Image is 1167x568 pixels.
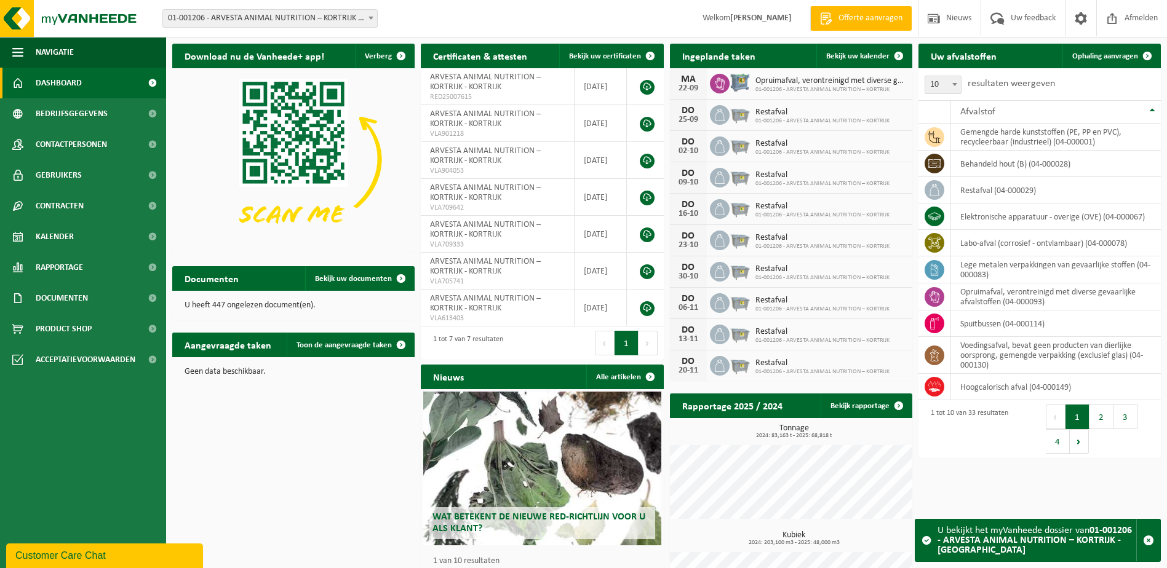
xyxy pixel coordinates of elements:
[951,283,1161,310] td: opruimafval, verontreinigd met diverse gevaarlijke afvalstoffen (04-000093)
[586,365,663,389] a: Alle artikelen
[365,52,392,60] span: Verberg
[430,294,541,313] span: ARVESTA ANIMAL NUTRITION – KORTRIJK - KORTRIJK
[730,103,751,124] img: WB-2500-GAL-GY-01
[430,166,565,176] span: VLA904053
[676,106,701,116] div: DO
[755,274,890,282] span: 01-001206 - ARVESTA ANIMAL NUTRITION – KORTRIJK
[730,14,792,23] strong: [PERSON_NAME]
[430,146,541,165] span: ARVESTA ANIMAL NUTRITION – KORTRIJK - KORTRIJK
[1062,44,1160,68] a: Ophaling aanvragen
[1070,429,1089,454] button: Next
[755,76,906,86] span: Opruimafval, verontreinigd met diverse gevaarlijke afvalstoffen
[639,331,658,355] button: Next
[172,44,337,68] h2: Download nu de Vanheede+ app!
[36,191,84,221] span: Contracten
[755,306,890,313] span: 01-001206 - ARVESTA ANIMAL NUTRITION – KORTRIJK
[730,323,751,344] img: WB-2500-GAL-GY-01
[676,84,701,93] div: 22-09
[676,366,701,375] div: 20-11
[575,142,627,179] td: [DATE]
[575,290,627,326] td: [DATE]
[938,526,1132,555] strong: 01-001206 - ARVESTA ANIMAL NUTRITION – KORTRIJK - [GEOGRAPHIC_DATA]
[676,262,701,272] div: DO
[1113,404,1137,429] button: 3
[575,105,627,142] td: [DATE]
[185,368,402,376] p: Geen data beschikbaar.
[951,203,1161,230] td: elektronische apparatuur - overige (OVE) (04-000067)
[1046,429,1070,454] button: 4
[755,108,890,117] span: Restafval
[730,135,751,156] img: WB-2500-GAL-GY-01
[676,147,701,156] div: 02-10
[835,12,906,25] span: Offerte aanvragen
[730,291,751,312] img: WB-2500-GAL-GY-01
[730,260,751,281] img: WB-2500-GAL-GY-01
[6,541,205,568] iframe: chat widget
[172,68,415,250] img: Download de VHEPlus App
[430,92,565,102] span: RED25007615
[676,531,912,546] h3: Kubiek
[315,275,392,283] span: Bekijk uw documenten
[755,149,890,156] span: 01-001206 - ARVESTA ANIMAL NUTRITION – KORTRIJK
[925,76,961,93] span: 10
[615,331,639,355] button: 1
[676,231,701,241] div: DO
[676,210,701,218] div: 16-10
[430,129,565,139] span: VLA901218
[670,393,795,417] h2: Rapportage 2025 / 2024
[430,203,565,213] span: VLA709642
[730,354,751,375] img: WB-2500-GAL-GY-01
[1089,404,1113,429] button: 2
[423,392,661,545] a: Wat betekent de nieuwe RED-richtlijn voor u als klant?
[755,264,890,274] span: Restafval
[185,301,402,310] p: U heeft 447 ongelezen document(en).
[430,73,541,92] span: ARVESTA ANIMAL NUTRITION – KORTRIJK - KORTRIJK
[36,252,83,283] span: Rapportage
[676,74,701,84] div: MA
[433,557,657,566] p: 1 van 10 resultaten
[676,304,701,312] div: 06-11
[676,335,701,344] div: 13-11
[951,230,1161,256] td: labo-afval (corrosief - ontvlambaar) (04-000078)
[951,151,1161,177] td: behandeld hout (B) (04-000028)
[755,170,890,180] span: Restafval
[755,368,890,376] span: 01-001206 - ARVESTA ANIMAL NUTRITION – KORTRIJK
[676,294,701,304] div: DO
[730,72,751,93] img: PB-AP-0800-MET-02-01
[755,117,890,125] span: 01-001206 - ARVESTA ANIMAL NUTRITION – KORTRIJK
[430,314,565,323] span: VLA613403
[676,433,912,439] span: 2024: 83,163 t - 2025: 68,818 t
[951,124,1161,151] td: gemengde harde kunststoffen (PE, PP en PVC), recycleerbaar (industrieel) (04-000001)
[826,52,890,60] span: Bekijk uw kalender
[1072,52,1138,60] span: Ophaling aanvragen
[430,109,541,128] span: ARVESTA ANIMAL NUTRITION – KORTRIJK - KORTRIJK
[676,200,701,210] div: DO
[676,357,701,366] div: DO
[670,44,768,68] h2: Ingeplande taken
[575,179,627,216] td: [DATE]
[968,79,1055,89] label: resultaten weergeven
[427,329,503,357] div: 1 tot 7 van 7 resultaten
[676,137,701,147] div: DO
[676,178,701,187] div: 09-10
[755,233,890,243] span: Restafval
[430,240,565,250] span: VLA709333
[821,393,911,418] a: Bekijk rapportage
[297,341,392,349] span: Toon de aangevraagde taken
[676,241,701,250] div: 23-10
[559,44,663,68] a: Bekijk uw certificaten
[172,333,284,357] h2: Aangevraagde taken
[36,221,74,252] span: Kalender
[355,44,413,68] button: Verberg
[755,202,890,211] span: Restafval
[730,229,751,250] img: WB-2500-GAL-GY-01
[755,211,890,219] span: 01-001206 - ARVESTA ANIMAL NUTRITION – KORTRIJK
[172,266,251,290] h2: Documenten
[676,424,912,439] h3: Tonnage
[162,9,378,28] span: 01-001206 - ARVESTA ANIMAL NUTRITION – KORTRIJK - KORTRIJK
[287,333,413,357] a: Toon de aangevraagde taken
[575,68,627,105] td: [DATE]
[810,6,912,31] a: Offerte aanvragen
[951,374,1161,400] td: hoogcalorisch afval (04-000149)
